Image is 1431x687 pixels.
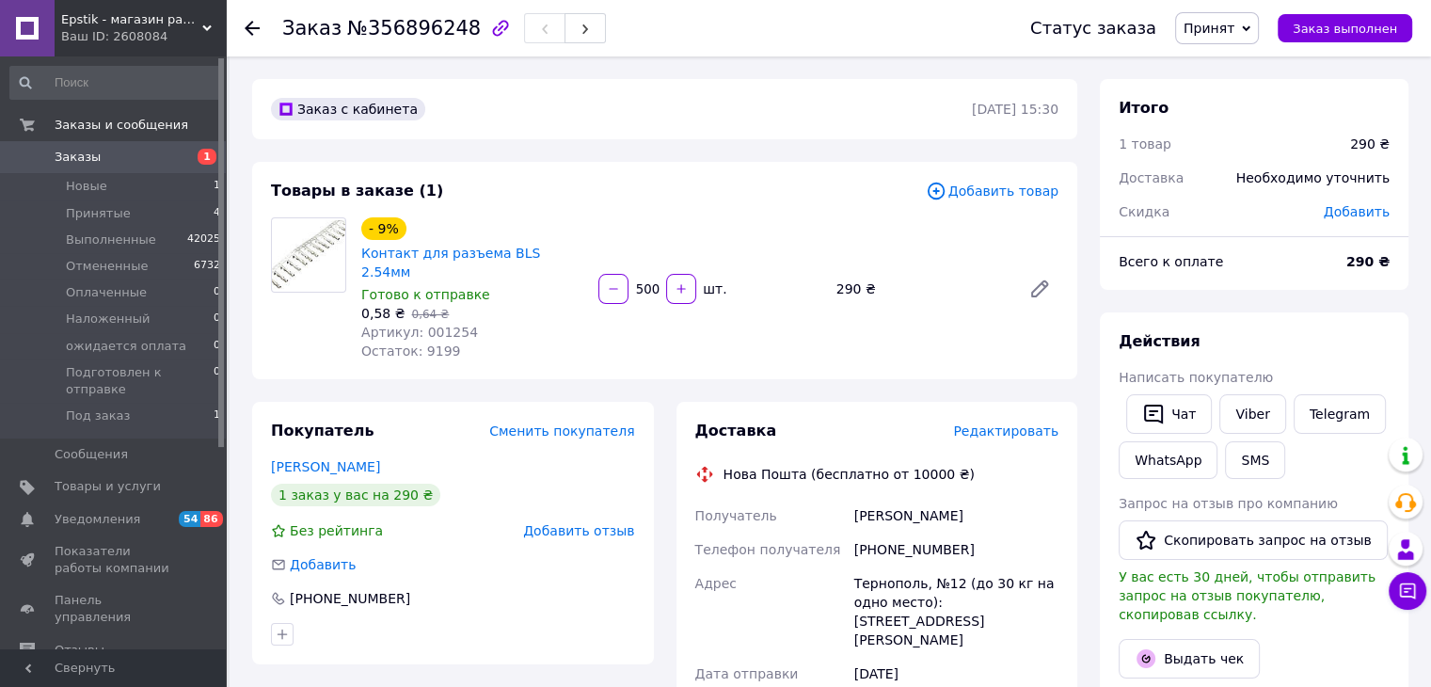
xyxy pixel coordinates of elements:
[1219,394,1285,434] a: Viber
[523,523,634,538] span: Добавить отзыв
[953,423,1058,439] span: Редактировать
[1119,254,1223,269] span: Всего к оплате
[1346,254,1390,269] b: 290 ₴
[9,66,222,100] input: Поиск
[55,511,140,528] span: Уведомления
[1293,22,1397,36] span: Заказ выполнен
[1119,332,1200,350] span: Действия
[200,511,222,527] span: 86
[214,178,220,195] span: 1
[66,258,148,275] span: Отмененные
[55,592,174,626] span: Панель управления
[361,246,540,280] a: Контакт для разъема BLS 2.54мм
[55,642,104,659] span: Отзывы
[695,542,841,557] span: Телефон получателя
[290,557,356,572] span: Добавить
[198,149,216,165] span: 1
[55,478,161,495] span: Товары и услуги
[282,17,342,40] span: Заказ
[214,284,220,301] span: 0
[66,338,186,355] span: ожидается оплата
[829,276,1013,302] div: 290 ₴
[926,181,1058,201] span: Добавить товар
[55,446,128,463] span: Сообщения
[271,182,443,200] span: Товары в заказе (1)
[66,364,214,398] span: Подготовлен к отправке
[55,149,101,166] span: Заказы
[851,567,1062,657] div: Тернополь, №12 (до 30 кг на одно место): [STREET_ADDRESS][PERSON_NAME]
[271,98,425,120] div: Заказ с кабинета
[1119,520,1388,560] button: Скопировать запрос на отзыв
[1225,157,1401,199] div: Необходимо уточнить
[66,205,131,222] span: Принятые
[179,511,200,527] span: 54
[1324,204,1390,219] span: Добавить
[411,308,449,321] span: 0,64 ₴
[1119,639,1260,679] button: Выдать чек
[1119,99,1169,117] span: Итого
[1126,394,1212,434] button: Чат
[245,19,260,38] div: Вернуться назад
[361,343,460,359] span: Остаток: 9199
[489,423,634,439] span: Сменить покупателя
[55,117,188,134] span: Заказы и сообщения
[271,459,380,474] a: [PERSON_NAME]
[1119,170,1184,185] span: Доставка
[1294,394,1386,434] a: Telegram
[187,232,220,248] span: 42025
[272,220,345,289] img: Контакт для разъема BLS 2.54мм
[1184,21,1234,36] span: Принят
[1389,572,1426,610] button: Чат с покупателем
[695,576,737,591] span: Адрес
[66,284,147,301] span: Оплаченные
[1119,496,1338,511] span: Запрос на отзыв про компанию
[1119,441,1217,479] a: WhatsApp
[698,280,728,298] div: шт.
[214,311,220,328] span: 0
[66,178,107,195] span: Новые
[851,499,1062,533] div: [PERSON_NAME]
[66,232,156,248] span: Выполненные
[1350,135,1390,153] div: 290 ₴
[271,422,374,439] span: Покупатель
[214,364,220,398] span: 0
[1119,136,1171,152] span: 1 товар
[290,523,383,538] span: Без рейтинга
[1225,441,1285,479] button: SMS
[66,407,130,424] span: Под заказ
[288,589,412,608] div: [PHONE_NUMBER]
[347,17,481,40] span: №356896248
[361,287,490,302] span: Готово к отправке
[1119,370,1273,385] span: Написать покупателю
[214,338,220,355] span: 0
[61,28,226,45] div: Ваш ID: 2608084
[214,205,220,222] span: 4
[719,465,979,484] div: Нова Пошта (бесплатно от 10000 ₴)
[972,102,1058,117] time: [DATE] 15:30
[361,306,405,321] span: 0,58 ₴
[361,217,406,240] div: - 9%
[61,11,202,28] span: Epstik - магазин радиокомпонентов
[1278,14,1412,42] button: Заказ выполнен
[1119,204,1169,219] span: Скидка
[361,325,478,340] span: Артикул: 001254
[214,407,220,424] span: 1
[1030,19,1156,38] div: Статус заказа
[66,311,150,328] span: Наложенный
[1119,569,1375,622] span: У вас есть 30 дней, чтобы отправить запрос на отзыв покупателю, скопировав ссылку.
[1021,270,1058,308] a: Редактировать
[271,484,440,506] div: 1 заказ у вас на 290 ₴
[55,543,174,577] span: Показатели работы компании
[695,422,777,439] span: Доставка
[194,258,220,275] span: 6732
[695,666,799,681] span: Дата отправки
[851,533,1062,567] div: [PHONE_NUMBER]
[695,508,777,523] span: Получатель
